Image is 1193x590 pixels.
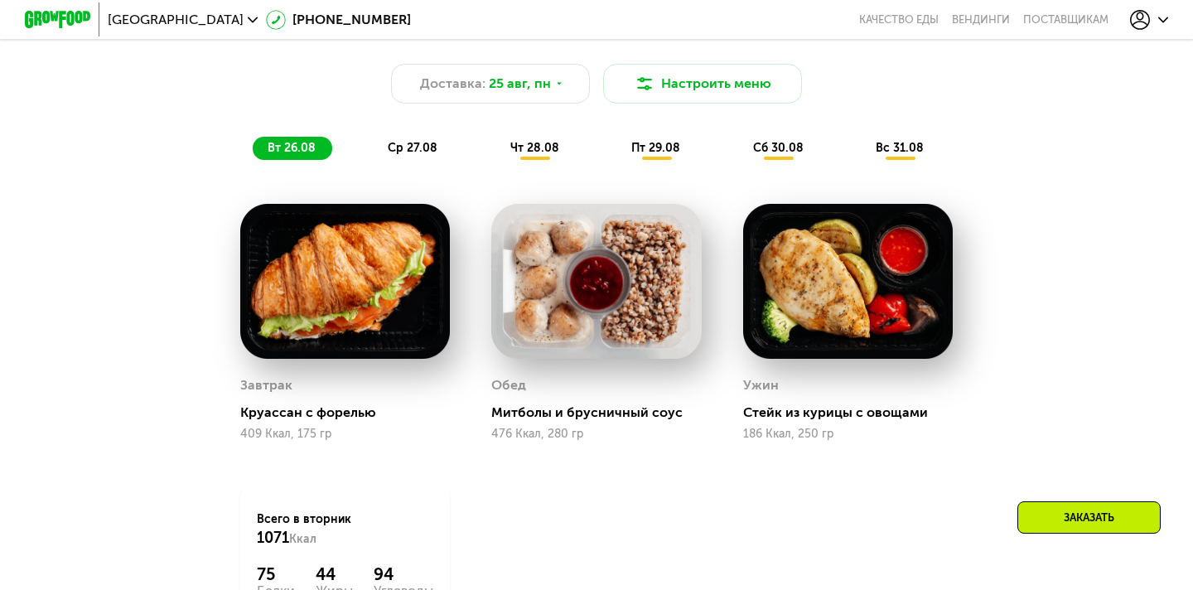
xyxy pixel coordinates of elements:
span: чт 28.08 [510,141,559,155]
a: [PHONE_NUMBER] [266,10,411,30]
div: 186 Ккал, 250 гр [743,428,953,441]
a: Вендинги [952,13,1010,27]
div: Завтрак [240,373,292,398]
div: Митболы и брусничный соус [491,404,714,421]
div: Всего в вторник [257,511,433,548]
div: Круассан с форелью [240,404,463,421]
div: 75 [257,564,295,584]
span: 1071 [257,529,289,547]
span: Ккал [289,532,316,546]
div: Обед [491,373,526,398]
div: 44 [316,564,353,584]
span: ср 27.08 [388,141,437,155]
span: пт 29.08 [631,141,680,155]
span: вт 26.08 [268,141,316,155]
div: 409 Ккал, 175 гр [240,428,450,441]
div: Заказать [1017,501,1161,534]
div: поставщикам [1023,13,1108,27]
div: 476 Ккал, 280 гр [491,428,701,441]
div: Ужин [743,373,779,398]
button: Настроить меню [603,64,802,104]
span: сб 30.08 [753,141,804,155]
div: 94 [374,564,433,584]
span: Доставка: [420,74,485,94]
a: Качество еды [859,13,939,27]
span: [GEOGRAPHIC_DATA] [108,13,244,27]
span: вс 31.08 [876,141,924,155]
span: 25 авг, пн [489,74,551,94]
div: Стейк из курицы с овощами [743,404,966,421]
